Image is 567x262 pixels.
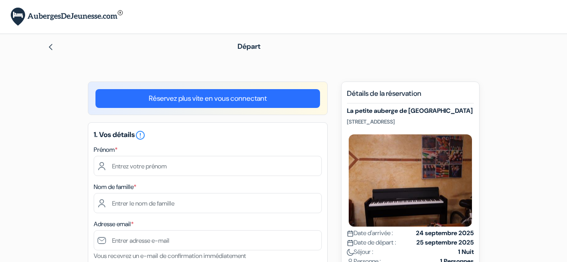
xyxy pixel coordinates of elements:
[94,193,322,213] input: Entrer le nom de famille
[347,107,474,115] h5: La petite auberge de [GEOGRAPHIC_DATA]
[416,238,474,247] strong: 25 septembre 2025
[347,118,474,125] p: [STREET_ADDRESS]
[94,230,322,250] input: Entrer adresse e-mail
[347,238,396,247] span: Date de départ :
[347,249,354,256] img: moon.svg
[11,8,123,26] img: AubergesDeJeunesse.com
[95,89,320,108] a: Réservez plus vite en vous connectant
[94,182,136,192] label: Nom de famille
[47,43,54,51] img: left_arrow.svg
[347,230,354,237] img: calendar.svg
[94,219,134,229] label: Adresse email
[135,130,146,139] a: error_outline
[94,145,117,155] label: Prénom
[458,247,474,257] strong: 1 Nuit
[347,228,393,238] span: Date d'arrivée :
[94,130,322,141] h5: 1. Vos détails
[347,240,354,246] img: calendar.svg
[94,156,322,176] input: Entrez votre prénom
[238,42,260,51] span: Départ
[347,247,373,257] span: Séjour :
[416,228,474,238] strong: 24 septembre 2025
[135,130,146,141] i: error_outline
[94,252,246,260] small: Vous recevrez un e-mail de confirmation immédiatement
[347,89,474,103] h5: Détails de la réservation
